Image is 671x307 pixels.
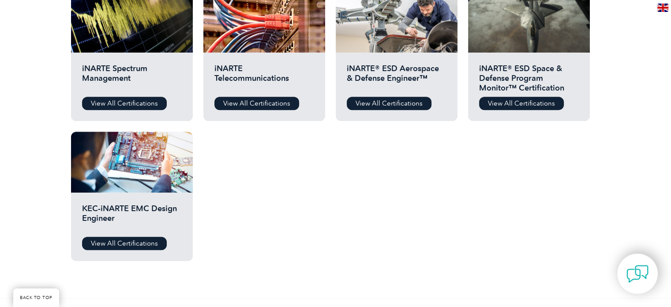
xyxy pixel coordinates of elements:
[82,204,182,230] h2: KEC-iNARTE EMC Design Engineer
[479,64,579,90] h2: iNARTE® ESD Space & Defense Program Monitor™ Certification
[657,4,668,12] img: en
[13,288,59,307] a: BACK TO TOP
[347,97,431,110] a: View All Certifications
[82,97,167,110] a: View All Certifications
[479,97,564,110] a: View All Certifications
[347,64,446,90] h2: iNARTE® ESD Aerospace & Defense Engineer™
[82,64,182,90] h2: iNARTE Spectrum Management
[626,263,649,285] img: contact-chat.png
[214,97,299,110] a: View All Certifications
[214,64,314,90] h2: iNARTE Telecommunications
[82,237,167,250] a: View All Certifications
